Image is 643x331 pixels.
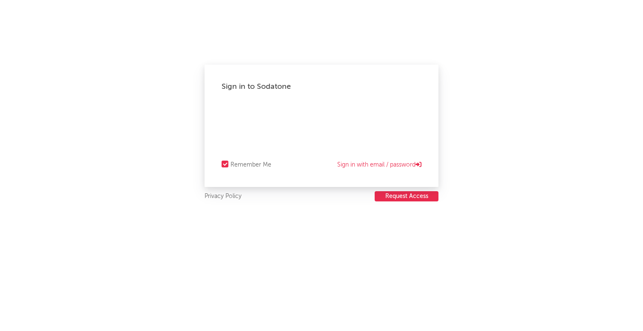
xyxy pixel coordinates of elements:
[375,191,438,201] button: Request Access
[230,160,271,170] div: Remember Me
[205,191,242,202] a: Privacy Policy
[337,160,421,170] a: Sign in with email / password
[375,191,438,202] a: Request Access
[222,82,421,92] div: Sign in to Sodatone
